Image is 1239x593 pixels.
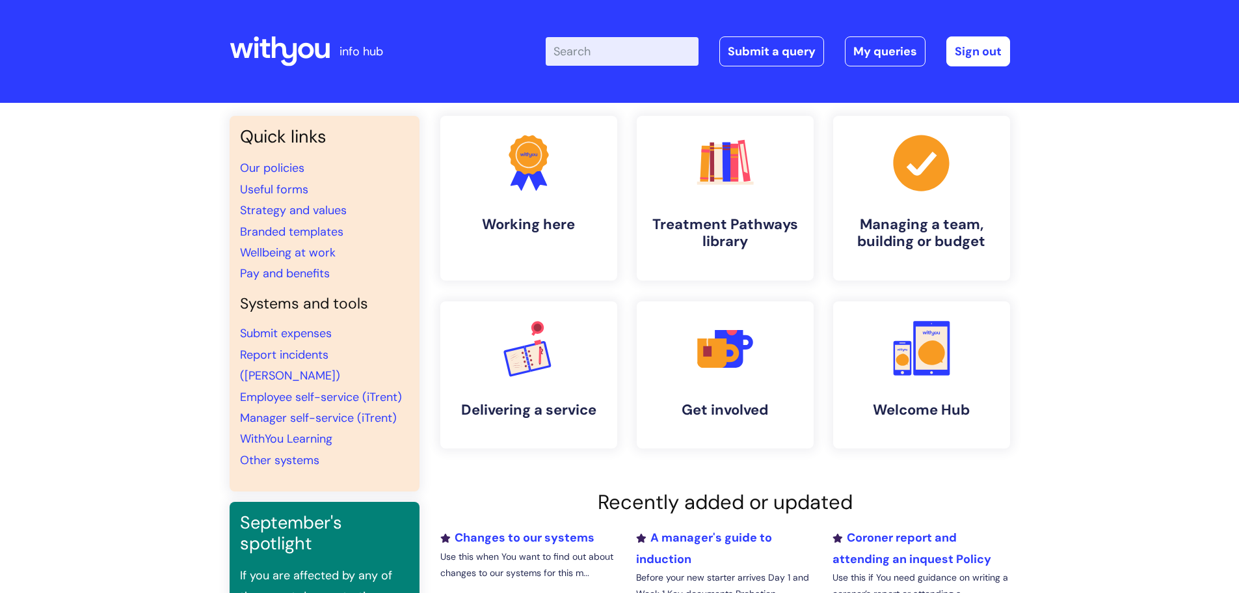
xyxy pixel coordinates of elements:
[240,452,319,468] a: Other systems
[451,216,607,233] h4: Working here
[451,402,607,419] h4: Delivering a service
[240,160,304,176] a: Our policies
[844,402,1000,419] h4: Welcome Hub
[440,301,617,448] a: Delivering a service
[637,301,814,448] a: Get involved
[440,549,617,581] p: Use this when You want to find out about changes to our systems for this m...
[946,36,1010,66] a: Sign out
[240,266,330,281] a: Pay and benefits
[845,36,926,66] a: My queries
[240,202,347,218] a: Strategy and values
[833,116,1010,281] a: Managing a team, building or budget
[833,301,1010,448] a: Welcome Hub
[440,490,1010,514] h2: Recently added or updated
[636,530,772,566] a: A manager's guide to induction
[240,325,332,341] a: Submit expenses
[340,41,383,62] p: info hub
[240,295,409,313] h4: Systems and tools
[240,431,332,447] a: WithYou Learning
[240,347,340,383] a: Report incidents ([PERSON_NAME])
[647,402,803,419] h4: Get involved
[240,389,402,405] a: Employee self-service (iTrent)
[240,182,308,197] a: Useful forms
[719,36,824,66] a: Submit a query
[240,512,409,555] h3: September's spotlight
[546,36,1010,66] div: | -
[240,410,397,426] a: Manager self-service (iTrent)
[440,530,594,545] a: Changes to our systems
[240,245,336,260] a: Wellbeing at work
[240,126,409,147] h3: Quick links
[240,224,343,240] a: Branded templates
[637,116,814,281] a: Treatment Pathways library
[440,116,617,281] a: Working here
[546,37,699,66] input: Search
[833,530,991,566] a: Coroner report and attending an inquest Policy
[844,216,1000,251] h4: Managing a team, building or budget
[647,216,803,251] h4: Treatment Pathways library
